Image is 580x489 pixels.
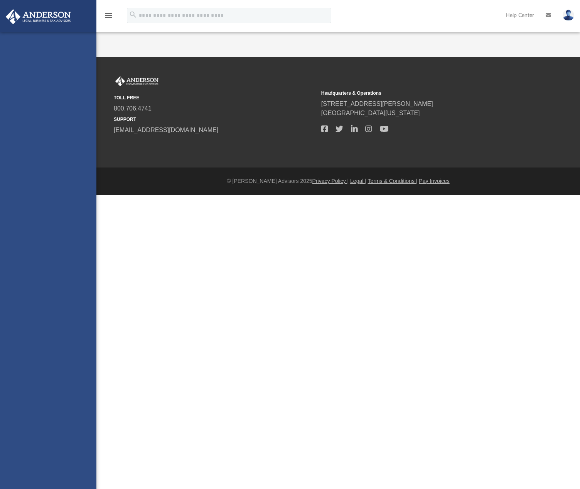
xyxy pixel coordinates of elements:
[419,178,449,184] a: Pay Invoices
[3,9,73,24] img: Anderson Advisors Platinum Portal
[321,90,523,97] small: Headquarters & Operations
[350,178,366,184] a: Legal |
[129,10,137,19] i: search
[368,178,418,184] a: Terms & Conditions |
[563,10,574,21] img: User Pic
[104,15,113,20] a: menu
[312,178,349,184] a: Privacy Policy |
[104,11,113,20] i: menu
[321,110,420,116] a: [GEOGRAPHIC_DATA][US_STATE]
[96,177,580,185] div: © [PERSON_NAME] Advisors 2025
[114,116,316,123] small: SUPPORT
[321,100,433,107] a: [STREET_ADDRESS][PERSON_NAME]
[114,76,160,86] img: Anderson Advisors Platinum Portal
[114,94,316,101] small: TOLL FREE
[114,127,218,133] a: [EMAIL_ADDRESS][DOMAIN_NAME]
[114,105,152,112] a: 800.706.4741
